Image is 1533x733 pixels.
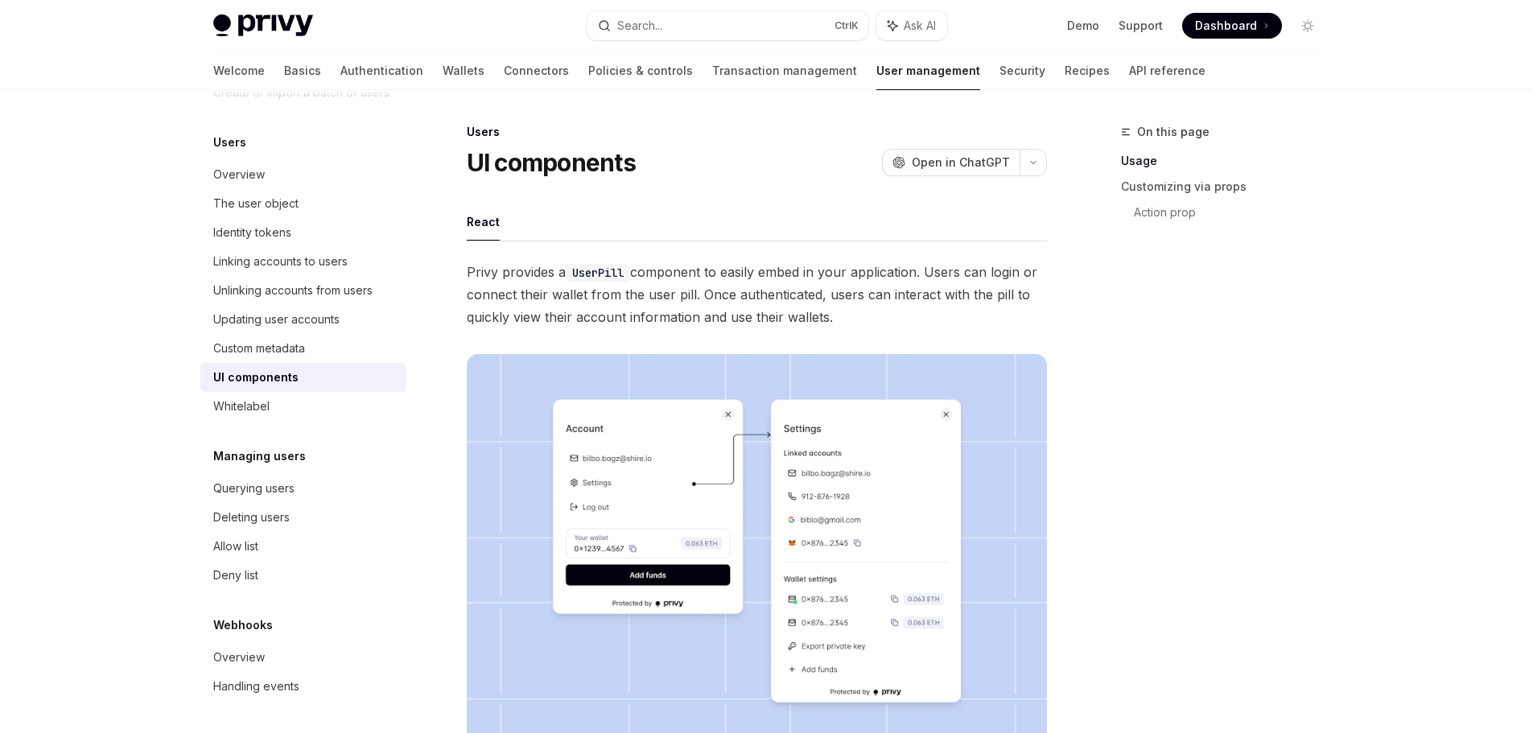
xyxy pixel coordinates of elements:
[566,264,630,282] code: UserPill
[876,11,947,40] button: Ask AI
[443,51,484,90] a: Wallets
[1065,51,1110,90] a: Recipes
[200,160,406,189] a: Overview
[213,397,270,416] div: Whitelabel
[467,261,1047,328] span: Privy provides a component to easily embed in your application. Users can login or connect their ...
[213,339,305,358] div: Custom metadata
[882,149,1020,176] button: Open in ChatGPT
[213,51,265,90] a: Welcome
[213,368,299,387] div: UI components
[587,11,868,40] button: Search...CtrlK
[200,503,406,532] a: Deleting users
[213,223,291,242] div: Identity tokens
[284,51,321,90] a: Basics
[504,51,569,90] a: Connectors
[1119,18,1163,34] a: Support
[904,18,936,34] span: Ask AI
[1137,122,1210,142] span: On this page
[200,334,406,363] a: Custom metadata
[213,252,348,271] div: Linking accounts to users
[834,19,859,32] span: Ctrl K
[588,51,693,90] a: Policies & controls
[1121,148,1333,174] a: Usage
[213,165,265,184] div: Overview
[213,133,246,152] h5: Users
[200,363,406,392] a: UI components
[1121,174,1333,200] a: Customizing via props
[213,281,373,300] div: Unlinking accounts from users
[213,648,265,667] div: Overview
[876,51,980,90] a: User management
[1134,200,1333,225] a: Action prop
[999,51,1045,90] a: Security
[467,124,1047,140] div: Users
[213,677,299,696] div: Handling events
[467,148,636,177] h1: UI components
[1295,13,1321,39] button: Toggle dark mode
[200,305,406,334] a: Updating user accounts
[213,566,258,585] div: Deny list
[200,276,406,305] a: Unlinking accounts from users
[213,310,340,329] div: Updating user accounts
[200,672,406,701] a: Handling events
[200,643,406,672] a: Overview
[200,247,406,276] a: Linking accounts to users
[712,51,857,90] a: Transaction management
[200,189,406,218] a: The user object
[1182,13,1282,39] a: Dashboard
[200,392,406,421] a: Whitelabel
[1129,51,1205,90] a: API reference
[1067,18,1099,34] a: Demo
[213,14,313,37] img: light logo
[213,479,295,498] div: Querying users
[213,447,306,466] h5: Managing users
[617,16,662,35] div: Search...
[1195,18,1257,34] span: Dashboard
[213,537,258,556] div: Allow list
[200,561,406,590] a: Deny list
[213,616,273,635] h5: Webhooks
[200,474,406,503] a: Querying users
[213,194,299,213] div: The user object
[912,154,1010,171] span: Open in ChatGPT
[467,203,500,241] button: React
[340,51,423,90] a: Authentication
[200,218,406,247] a: Identity tokens
[200,532,406,561] a: Allow list
[213,508,290,527] div: Deleting users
